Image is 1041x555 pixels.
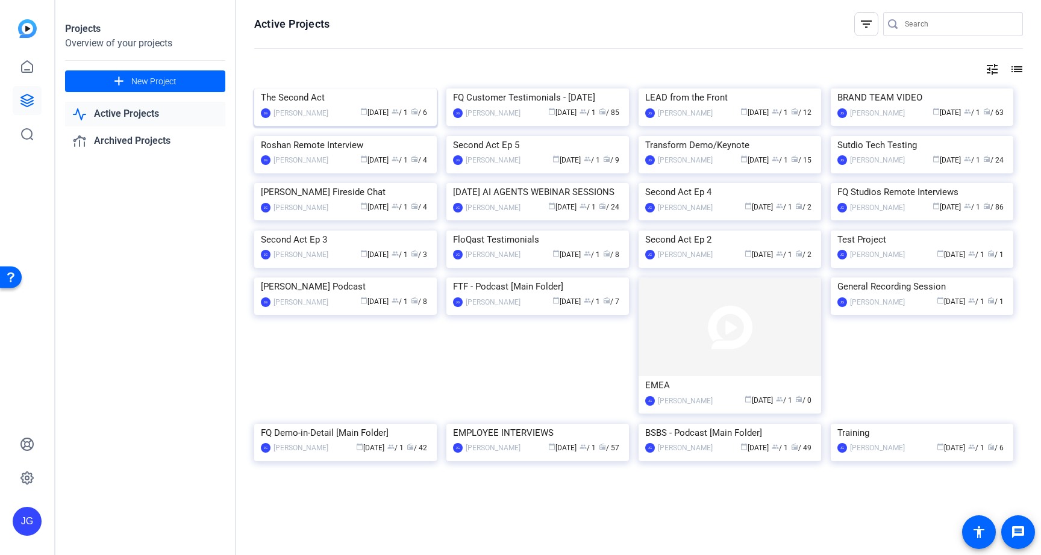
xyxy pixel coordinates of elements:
[850,249,905,261] div: [PERSON_NAME]
[937,250,965,259] span: [DATE]
[411,250,418,257] span: radio
[740,155,748,163] span: calendar_today
[772,155,779,163] span: group
[964,203,980,211] span: / 1
[453,88,622,107] div: FQ Customer Testimonials - [DATE]
[548,202,555,209] span: calendar_today
[552,250,581,259] span: [DATE]
[933,108,961,117] span: [DATE]
[603,250,619,259] span: / 8
[985,62,999,76] mat-icon: tune
[776,202,783,209] span: group
[599,203,619,211] span: / 24
[392,156,408,164] span: / 1
[453,424,622,442] div: EMPLOYEE INTERVIEWS
[584,297,591,304] span: group
[274,249,328,261] div: [PERSON_NAME]
[964,202,971,209] span: group
[772,108,779,115] span: group
[795,203,811,211] span: / 2
[387,443,395,450] span: group
[261,231,430,249] div: Second Act Ep 3
[584,250,600,259] span: / 1
[968,297,975,304] span: group
[548,108,577,117] span: [DATE]
[645,443,655,453] div: JG
[453,108,463,118] div: JG
[466,249,520,261] div: [PERSON_NAME]
[968,250,975,257] span: group
[356,444,384,452] span: [DATE]
[254,17,330,31] h1: Active Projects
[776,203,792,211] span: / 1
[360,108,367,115] span: calendar_today
[411,108,427,117] span: / 6
[411,250,427,259] span: / 3
[274,296,328,308] div: [PERSON_NAME]
[392,108,408,117] span: / 1
[392,250,408,259] span: / 1
[933,108,940,115] span: calendar_today
[360,108,389,117] span: [DATE]
[837,203,847,212] div: JG
[776,396,792,405] span: / 1
[466,296,520,308] div: [PERSON_NAME]
[645,155,655,165] div: JG
[360,297,389,306] span: [DATE]
[65,22,225,36] div: Projects
[274,107,328,119] div: [PERSON_NAME]
[645,136,814,154] div: Transform Demo/Keynote
[983,202,990,209] span: radio
[466,154,520,166] div: [PERSON_NAME]
[645,396,655,406] div: JG
[937,443,944,450] span: calendar_today
[261,277,430,296] div: [PERSON_NAME] Podcast
[837,443,847,453] div: JG
[968,443,975,450] span: group
[261,108,270,118] div: JG
[937,444,965,452] span: [DATE]
[645,231,814,249] div: Second Act Ep 2
[580,443,587,450] span: group
[791,108,811,117] span: / 12
[772,156,788,164] span: / 1
[964,108,980,117] span: / 1
[65,70,225,92] button: New Project
[776,250,792,259] span: / 1
[580,203,596,211] span: / 1
[65,102,225,126] a: Active Projects
[356,443,363,450] span: calendar_today
[131,75,177,88] span: New Project
[795,202,802,209] span: radio
[658,249,713,261] div: [PERSON_NAME]
[791,108,798,115] span: radio
[837,155,847,165] div: JG
[603,155,610,163] span: radio
[795,250,811,259] span: / 2
[453,203,463,212] div: JG
[791,155,798,163] span: radio
[791,444,811,452] span: / 49
[776,395,783,403] span: group
[392,297,399,304] span: group
[466,442,520,454] div: [PERSON_NAME]
[645,250,655,259] div: JG
[745,395,752,403] span: calendar_today
[645,88,814,107] div: LEAD from the Front
[983,203,1004,211] span: / 86
[65,36,225,51] div: Overview of your projects
[552,156,581,164] span: [DATE]
[392,203,408,211] span: / 1
[745,250,773,259] span: [DATE]
[983,156,1004,164] span: / 24
[411,203,427,211] span: / 4
[964,155,971,163] span: group
[937,297,944,304] span: calendar_today
[645,183,814,201] div: Second Act Ep 4
[1008,62,1023,76] mat-icon: list
[837,277,1007,296] div: General Recording Session
[837,88,1007,107] div: BRAND TEAM VIDEO
[964,108,971,115] span: group
[392,108,399,115] span: group
[360,156,389,164] span: [DATE]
